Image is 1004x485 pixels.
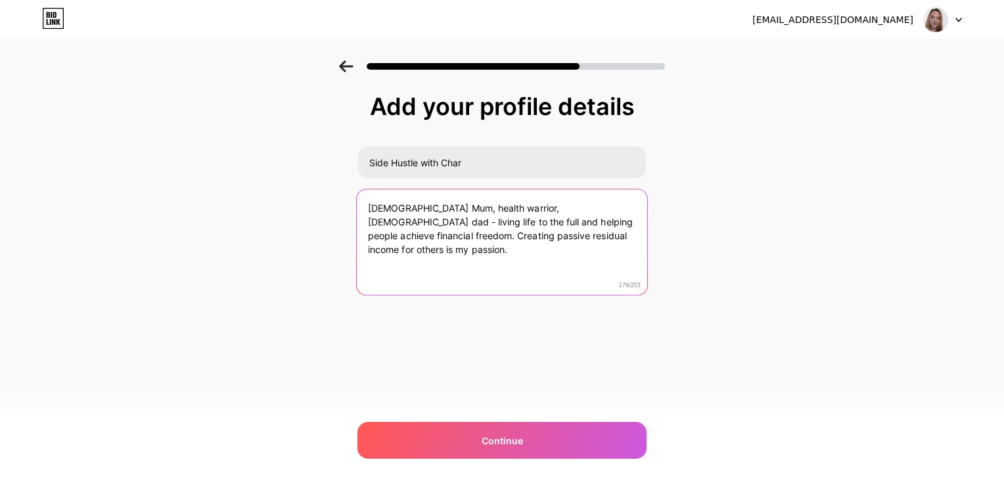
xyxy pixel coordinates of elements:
[482,434,523,448] span: Continue
[358,147,646,178] input: Your name
[364,93,640,120] div: Add your profile details
[619,282,641,290] span: 179/255
[752,13,913,27] div: [EMAIL_ADDRESS][DOMAIN_NAME]
[923,7,948,32] img: sidehustlewithchar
